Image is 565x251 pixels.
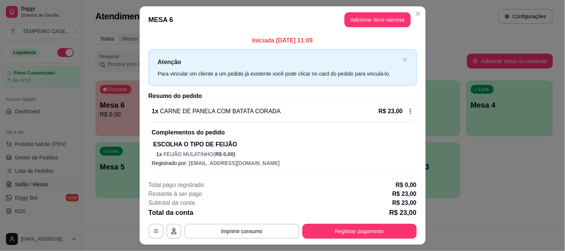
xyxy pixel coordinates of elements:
span: [EMAIL_ADDRESS][DOMAIN_NAME] [189,160,280,166]
button: close [403,57,407,62]
button: Adicionar itens namesa [345,12,411,27]
button: Registrar pagamento [302,224,417,239]
button: Close [412,8,424,20]
span: CARNE DE PANELA COM BATATA CORADA [158,108,280,114]
p: Registrado por: [152,159,413,167]
p: R$ 23,00 [393,198,417,207]
p: Restante à ser pago [149,190,202,198]
p: Complementos do pedido [152,128,413,137]
p: R$ 23,00 [393,190,417,198]
p: R$ 0,00 [396,181,416,190]
header: MESA 6 [140,6,426,33]
p: ESCOLHA O TIPO DE FEIJÃO [153,140,413,149]
p: Total da conta [149,207,194,218]
p: R$ 23,00 [389,207,416,218]
p: Iniciada [DATE] 11:09 [149,36,417,45]
button: Imprimir consumo [184,224,299,239]
p: 1 x [152,107,281,116]
p: Total pago registrado [149,181,204,190]
p: R$ 23,00 [379,107,403,116]
div: Para vincular um cliente a um pedido já existente você pode clicar no card do pedido para vinculá... [158,70,400,78]
span: 1 x [156,151,164,157]
p: Subtotal da conta [149,198,195,207]
p: FEIJÃO MULATINHO ( [156,150,413,158]
h2: Resumo do pedido [149,92,417,101]
p: Atenção [158,57,400,67]
span: R$ 0,00 ) [215,151,235,157]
